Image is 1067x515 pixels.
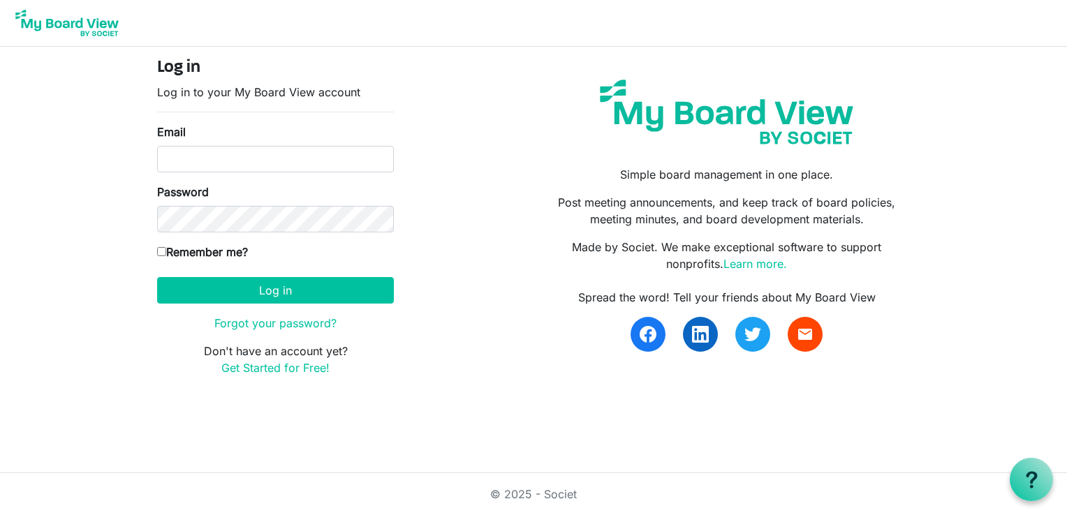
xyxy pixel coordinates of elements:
img: linkedin.svg [692,326,709,343]
h4: Log in [157,58,394,78]
a: Forgot your password? [214,316,337,330]
p: Post meeting announcements, and keep track of board policies, meeting minutes, and board developm... [544,194,910,227]
a: Get Started for Free! [221,361,330,375]
label: Password [157,184,209,200]
span: email [797,326,814,343]
label: Remember me? [157,244,248,260]
input: Remember me? [157,247,166,256]
p: Don't have an account yet? [157,343,394,376]
p: Made by Societ. We make exceptional software to support nonprofits. [544,239,910,272]
p: Simple board management in one place. [544,166,910,183]
label: Email [157,124,186,140]
a: © 2025 - Societ [490,487,577,501]
button: Log in [157,277,394,304]
img: My Board View Logo [11,6,123,40]
a: Learn more. [723,257,787,271]
img: my-board-view-societ.svg [589,69,864,155]
a: email [788,317,823,352]
p: Log in to your My Board View account [157,84,394,100]
img: twitter.svg [744,326,761,343]
img: facebook.svg [640,326,656,343]
div: Spread the word! Tell your friends about My Board View [544,289,910,306]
